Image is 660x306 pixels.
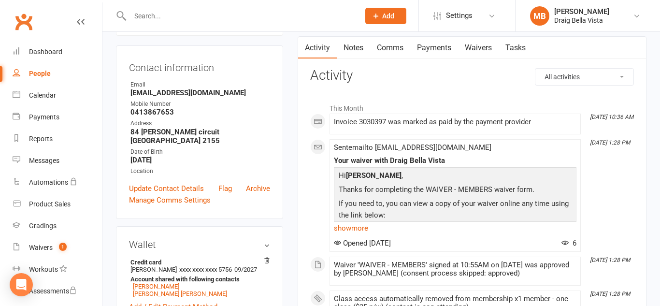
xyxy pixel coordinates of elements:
a: Tasks [499,37,532,59]
div: Gradings [29,222,57,230]
a: Reports [13,128,102,150]
a: Clubworx [12,10,36,34]
div: Calendar [29,91,56,99]
i: [DATE] 1:28 PM [590,257,630,263]
input: Search... [127,9,353,23]
div: Dashboard [29,48,62,56]
strong: Credit card [130,259,265,266]
strong: 0413867653 [130,108,270,117]
h3: Activity [310,68,634,83]
div: People [29,70,51,77]
span: 6 [561,239,576,248]
span: Settings [446,5,473,27]
button: Add [365,8,406,24]
a: Waivers [458,37,499,59]
a: Archive [246,183,270,194]
a: Product Sales [13,193,102,215]
div: Date of Birth [130,147,270,157]
strong: [PERSON_NAME] [346,171,402,180]
span: Add [382,12,394,20]
div: Location [130,167,270,176]
a: Payments [13,106,102,128]
i: [DATE] 10:36 AM [590,114,633,120]
p: If you need to, you can view a copy of your waiver online any time using the link below: [336,198,574,223]
p: Thanks for completing the WAIVER - MEMBERS waiver form. [336,184,574,198]
strong: Account shared with following contacts [130,276,265,283]
div: Waiver 'WAIVER - MEMBERS' signed at 10:55AM on [DATE] was approved by [PERSON_NAME] (consent proc... [334,261,576,277]
h3: Wallet [129,239,270,250]
div: Automations [29,178,68,186]
div: Payments [29,113,59,121]
h3: Contact information [129,58,270,73]
span: Opened [DATE] [334,239,391,248]
a: [PERSON_NAME] [133,283,179,290]
a: Payments [410,37,458,59]
strong: 84 [PERSON_NAME] circuit [GEOGRAPHIC_DATA] 2155 [130,128,270,145]
div: Product Sales [29,200,71,208]
i: [DATE] 1:28 PM [590,139,630,146]
li: [PERSON_NAME] [129,257,270,299]
div: Email [130,80,270,89]
a: Calendar [13,85,102,106]
a: Automations [13,172,102,193]
a: Workouts [13,259,102,280]
div: Workouts [29,265,58,273]
a: Flag [218,183,232,194]
span: Sent email to [EMAIL_ADDRESS][DOMAIN_NAME] [334,143,491,152]
a: [PERSON_NAME] [PERSON_NAME] [133,290,227,297]
div: MB [530,6,549,26]
strong: [EMAIL_ADDRESS][DOMAIN_NAME] [130,88,270,97]
strong: [DATE] [130,156,270,164]
a: show more [334,221,576,235]
a: Activity [298,37,337,59]
a: Update Contact Details [129,183,204,194]
span: 1 [59,243,67,251]
div: Assessments [29,287,77,295]
span: xxxx xxxx xxxx 5756 [179,266,232,273]
div: Open Intercom Messenger [10,273,33,296]
p: Hi , [336,170,574,184]
a: Dashboard [13,41,102,63]
div: Messages [29,157,59,164]
div: Your waiver with Draig Bella Vista [334,157,576,165]
a: Messages [13,150,102,172]
a: Manage Comms Settings [129,194,211,206]
i: [DATE] 1:28 PM [590,291,630,297]
a: Notes [337,37,370,59]
div: [PERSON_NAME] [554,7,609,16]
a: Comms [370,37,410,59]
span: 09/2027 [234,266,257,273]
div: Waivers [29,244,53,251]
li: This Month [310,98,634,114]
div: Mobile Number [130,100,270,109]
a: People [13,63,102,85]
a: Assessments [13,280,102,302]
a: Waivers 1 [13,237,102,259]
div: Invoice 3030397 was marked as paid by the payment provider [334,118,576,126]
div: Reports [29,135,53,143]
div: Address [130,119,270,128]
div: Draig Bella Vista [554,16,609,25]
a: Gradings [13,215,102,237]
